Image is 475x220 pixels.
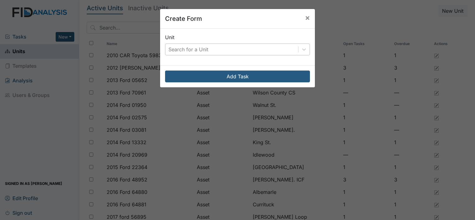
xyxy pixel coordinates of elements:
[300,9,315,26] button: Close
[305,13,310,22] span: ×
[165,14,202,23] h5: Create Form
[168,46,208,53] div: Search for a Unit
[165,34,174,41] label: Unit
[165,71,310,82] button: Add Task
